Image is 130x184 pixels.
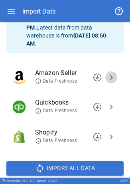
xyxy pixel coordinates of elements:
span: Amazon Seller [35,68,104,78]
span: chevron_right [106,73,116,82]
span: Import All Data [47,163,95,173]
img: Drivepoint [2,179,5,182]
span: Data Freshness [35,107,77,114]
p: Last full data import . Latest data from data warehouse is from [26,16,117,47]
span: downloading [93,132,102,142]
button: Import All Data [6,161,124,176]
img: Shopify [13,131,26,143]
span: Data Freshness [35,78,77,85]
div: Drivepoint [6,179,35,183]
div: BRĒZ [120,179,128,183]
div: Model [37,179,57,183]
span: downloading [93,102,102,112]
b: [DATE] 08:50 AM . [26,32,106,47]
span: chevron_right [106,132,116,142]
img: Amazon Seller [13,71,26,84]
span: Shopify [35,128,104,137]
span: v 6.0.109 [22,179,35,183]
span: Data Freshness [35,137,77,144]
img: Quickbooks [13,101,26,113]
span: downloading [93,73,102,82]
b: [DATE] 12:05 PM [26,16,111,31]
span: v 5.0.2 [48,179,57,183]
span: sync [35,164,45,173]
div: Import Data [22,8,56,15]
span: Quickbooks [35,98,104,107]
span: chevron_right [106,102,116,112]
